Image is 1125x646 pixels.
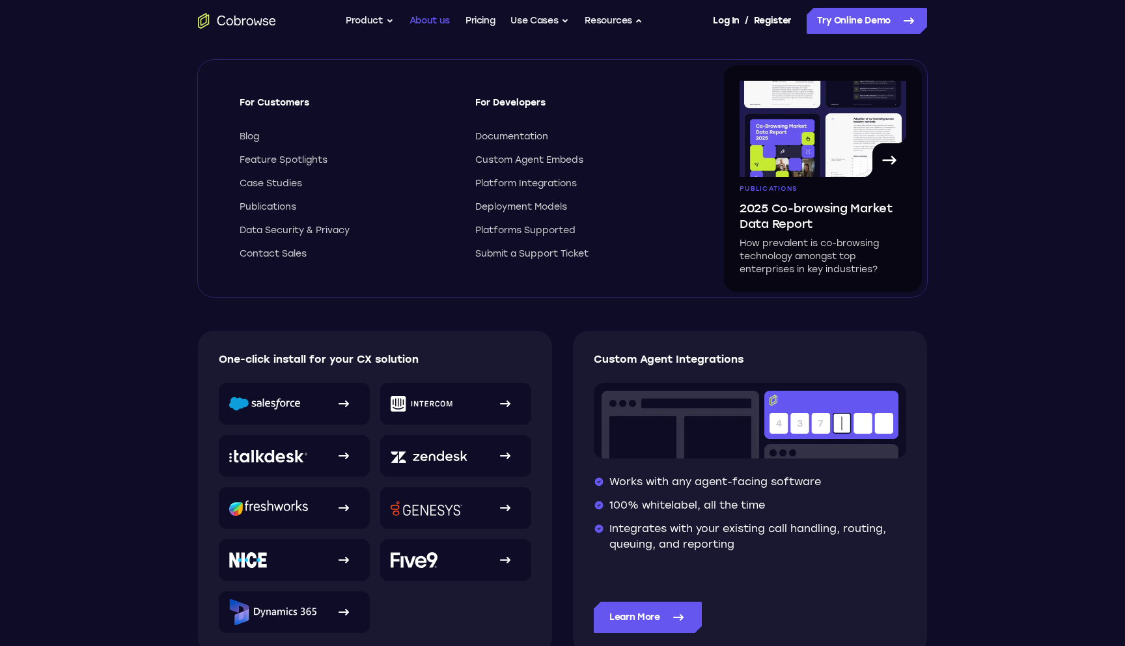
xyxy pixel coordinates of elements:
span: Custom Agent Embeds [475,154,583,167]
span: Blog [240,130,259,143]
img: NICE logo [229,552,267,568]
a: Platforms Supported [475,224,687,237]
a: Zendesk logo [380,435,531,477]
a: Intercom logo [380,383,531,425]
span: Publications [240,201,296,214]
a: Platform Integrations [475,177,687,190]
li: Works with any agent-facing software [594,474,906,490]
img: Genesys logo [391,501,462,516]
img: Zendesk logo [391,449,467,464]
span: / [745,13,749,29]
a: Case Studies [240,177,452,190]
a: Five9 logo [380,539,531,581]
a: Pricing [465,8,495,34]
span: Case Studies [240,177,302,190]
span: Submit a Support Ticket [475,247,589,260]
a: Documentation [475,130,687,143]
a: Submit a Support Ticket [475,247,687,260]
a: Freshworks logo [219,487,370,529]
li: 100% whitelabel, all the time [594,498,906,513]
button: Use Cases [510,8,569,34]
a: Deployment Models [475,201,687,214]
a: Try Online Demo [807,8,927,34]
span: Publications [740,185,797,193]
span: Documentation [475,130,548,143]
a: Register [754,8,792,34]
a: Publications [240,201,452,214]
a: Feature Spotlights [240,154,452,167]
a: Log In [713,8,739,34]
a: Blog [240,130,452,143]
img: Microsoft Dynamics 365 logo [229,599,316,625]
a: Custom Agent Embeds [475,154,687,167]
img: Intercom logo [391,396,452,412]
button: Resources [585,8,643,34]
a: Salesforce logo [219,383,370,425]
a: About us [410,8,450,34]
p: Custom Agent Integrations [594,352,906,367]
span: Platform Integrations [475,177,577,190]
button: Product [346,8,394,34]
a: Genesys logo [380,487,531,529]
span: Data Security & Privacy [240,224,350,237]
img: Salesforce logo [229,397,300,411]
p: One-click install for your CX solution [219,352,532,367]
span: Platforms Supported [475,224,576,237]
img: Co-browse code entry input [594,383,906,458]
li: Integrates with your existing call handling, routing, queuing, and reporting [594,521,906,552]
p: How prevalent is co-browsing technology amongst top enterprises in key industries? [740,237,906,276]
a: Go to the home page [198,13,276,29]
span: For Developers [475,96,687,120]
a: Learn More [594,602,702,633]
span: For Customers [240,96,452,120]
span: Deployment Models [475,201,567,214]
span: Contact Sales [240,247,307,260]
a: Data Security & Privacy [240,224,452,237]
a: Contact Sales [240,247,452,260]
img: Freshworks logo [229,500,308,516]
img: Talkdesk logo [229,449,307,463]
a: Microsoft Dynamics 365 logo [219,591,370,633]
img: Five9 logo [391,552,437,568]
img: A page from the browsing market ebook [740,81,906,177]
span: 2025 Co-browsing Market Data Report [740,201,906,232]
span: Feature Spotlights [240,154,327,167]
a: Talkdesk logo [219,435,370,477]
a: NICE logo [219,539,370,581]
